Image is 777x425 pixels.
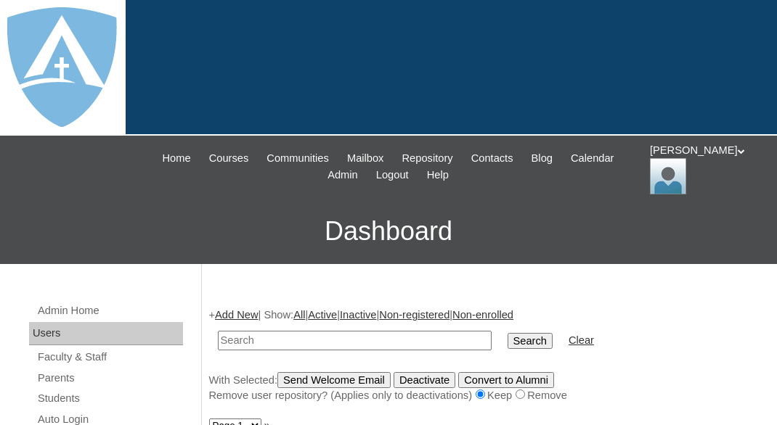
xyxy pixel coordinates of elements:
a: Parents [36,369,183,387]
span: Contacts [471,150,513,167]
a: Admin Home [36,302,183,320]
input: Convert to Alumni [458,372,554,388]
div: With Selected: [209,372,763,403]
a: Home [155,150,198,167]
a: Non-enrolled [452,309,513,321]
input: Send Welcome Email [277,372,391,388]
span: Admin [328,167,358,183]
a: Help [420,167,456,183]
a: Students [36,389,183,408]
span: Help [427,167,449,183]
span: Repository [402,150,453,167]
div: [PERSON_NAME] [650,143,762,194]
input: Search [508,333,553,349]
a: Repository [395,150,460,167]
a: Contacts [464,150,521,167]
span: Communities [267,150,329,167]
span: Logout [376,167,409,183]
a: Clear [569,334,594,346]
a: Blog [524,150,560,167]
a: Communities [259,150,336,167]
span: Mailbox [347,150,384,167]
a: Active [308,309,337,321]
h3: Dashboard [7,199,770,264]
div: + | Show: | | | | [209,308,763,403]
input: Deactivate [394,372,455,388]
a: Non-registered [379,309,449,321]
span: Calendar [571,150,614,167]
a: Calendar [564,150,621,167]
div: Users [29,322,183,345]
span: Home [162,150,190,167]
span: Courses [209,150,249,167]
input: Search [218,331,492,350]
a: All [293,309,305,321]
a: Faculty & Staff [36,348,183,366]
a: Courses [202,150,256,167]
a: Inactive [340,309,377,321]
img: Thomas Lambert [650,158,686,194]
a: Admin [320,167,365,183]
a: Logout [369,167,416,183]
div: Remove user repository? (Applies only to deactivations) Keep Remove [209,388,763,403]
a: Mailbox [340,150,391,167]
a: Add New [215,309,258,321]
img: logo-white.png [7,7,117,127]
span: Blog [532,150,553,167]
